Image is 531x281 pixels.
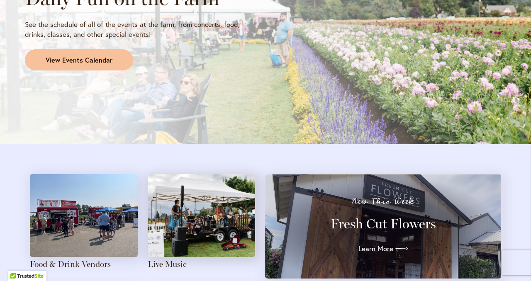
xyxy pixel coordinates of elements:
span: Learn More [358,244,393,254]
img: Attendees gather around food trucks on a sunny day at the farm [30,174,138,257]
p: New This Week [280,197,486,206]
span: View Events Calendar [46,56,112,65]
h3: Fresh Cut Flowers [280,216,486,232]
a: Learn More [358,242,408,255]
p: See the schedule of all of the events at the farm, from concerts, food, drinks, classes, and othe... [25,19,258,39]
a: View Events Calendar [25,49,133,71]
img: A four-person band plays with a field of pink dahlias in the background [148,174,256,257]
